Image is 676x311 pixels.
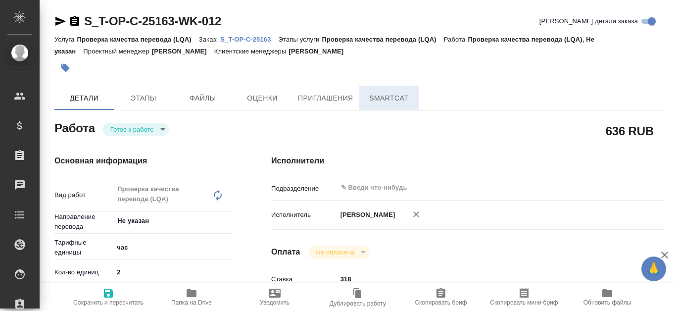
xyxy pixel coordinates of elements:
span: Этапы [120,92,167,104]
p: Проектный менеджер [83,48,151,55]
button: Не оплачена [313,248,357,257]
p: [PERSON_NAME] [289,48,351,55]
span: Детали [60,92,108,104]
p: Проверка качества перевода (LQA) [322,36,443,43]
span: [PERSON_NAME] детали заказа [539,16,638,26]
span: Оценки [239,92,286,104]
a: S_T-OP-C-25163 [220,35,278,43]
p: Клиентские менеджеры [214,48,289,55]
p: Работа [444,36,468,43]
span: Файлы [179,92,227,104]
p: [PERSON_NAME] [152,48,214,55]
p: Услуга [54,36,77,43]
div: Готов к работе [308,246,369,259]
p: Ставка [271,274,337,284]
a: S_T-OP-C-25163-WK-012 [84,14,221,28]
p: Вид работ [54,190,113,200]
h2: Работа [54,118,95,136]
span: SmartCat [365,92,413,104]
button: Скопировать ссылку [69,15,81,27]
p: Кол-во единиц [54,267,113,277]
span: Обновить файлы [583,299,631,306]
button: Папка на Drive [150,283,233,311]
button: Скопировать ссылку для ЯМессенджера [54,15,66,27]
p: Тарифные единицы [54,238,113,258]
button: Готов к работе [107,125,157,134]
h4: Основная информация [54,155,232,167]
button: Удалить исполнителя [405,204,427,225]
span: Приглашения [298,92,353,104]
button: Скопировать бриф [399,283,483,311]
p: Направление перевода [54,212,113,232]
span: 🙏 [645,259,662,279]
button: Добавить тэг [54,57,76,79]
button: Скопировать мини-бриф [483,283,566,311]
p: Заказ: [199,36,220,43]
p: Подразделение [271,184,337,194]
button: Уведомить [233,283,316,311]
span: Скопировать бриф [415,299,467,306]
button: Дублировать работу [316,283,399,311]
div: час [113,239,232,256]
span: Сохранить и пересчитать [73,299,144,306]
div: Готов к работе [102,123,169,136]
button: Сохранить и пересчитать [67,283,150,311]
span: Дублировать работу [330,300,386,307]
h4: Исполнители [271,155,665,167]
button: Обновить файлы [566,283,649,311]
input: ✎ Введи что-нибудь [113,265,232,279]
p: Проверка качества перевода (LQA) [77,36,198,43]
h2: 636 RUB [606,122,654,139]
p: [PERSON_NAME] [337,210,395,220]
input: ✎ Введи что-нибудь [340,182,596,194]
button: Open [226,220,228,222]
input: ✎ Введи что-нибудь [337,272,632,286]
span: Папка на Drive [171,299,212,306]
p: Этапы услуги [279,36,322,43]
button: Open [627,187,629,189]
p: Исполнитель [271,210,337,220]
p: S_T-OP-C-25163 [220,36,278,43]
span: Уведомить [260,299,290,306]
button: 🙏 [641,257,666,281]
h4: Оплата [271,246,300,258]
span: Скопировать мини-бриф [490,299,558,306]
